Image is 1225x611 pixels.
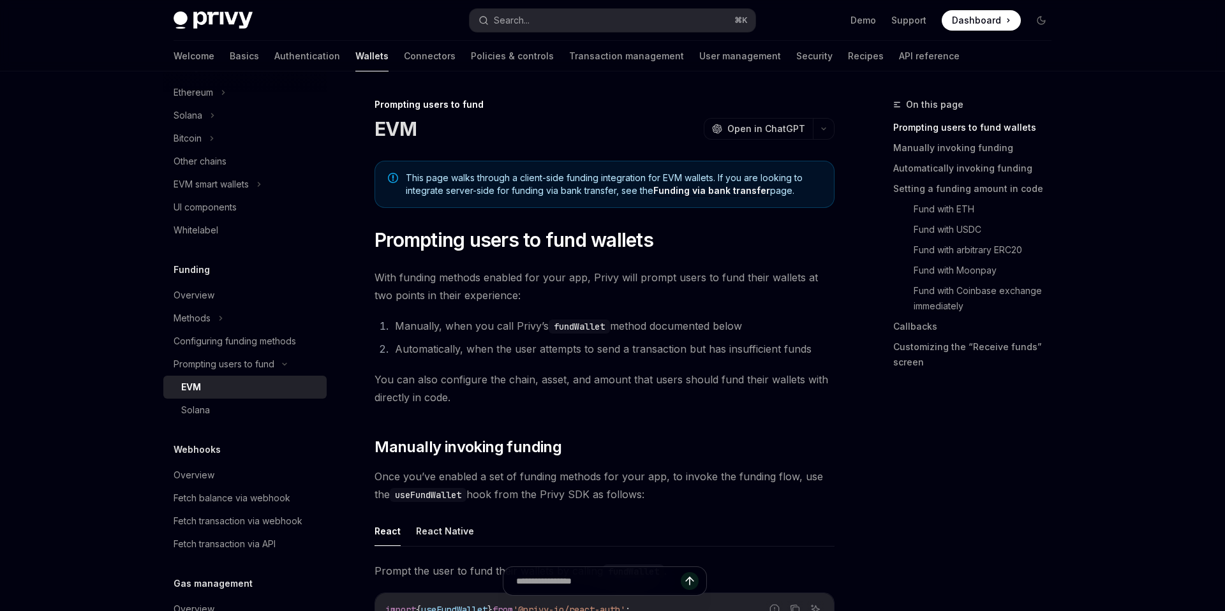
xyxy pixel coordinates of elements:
[375,562,835,580] span: Prompt the user to fund their wallets by calling .
[174,536,276,552] div: Fetch transaction via API
[375,269,835,304] span: With funding methods enabled for your app, Privy will prompt users to fund their wallets at two p...
[375,117,417,140] h1: EVM
[163,150,327,173] a: Other chains
[163,284,327,307] a: Overview
[174,442,221,457] h5: Webhooks
[163,510,327,533] a: Fetch transaction via webhook
[569,41,684,71] a: Transaction management
[375,437,561,457] span: Manually invoking funding
[471,41,554,71] a: Policies & controls
[174,334,296,349] div: Configuring funding methods
[848,41,884,71] a: Recipes
[163,81,327,104] button: Ethereum
[174,177,249,192] div: EVM smart wallets
[274,41,340,71] a: Authentication
[549,320,610,334] code: fundWallet
[416,516,474,546] button: React Native
[893,281,1062,316] a: Fund with Coinbase exchange immediately
[893,337,1062,372] a: Customizing the “Receive funds” screen
[796,41,833,71] a: Security
[653,185,770,196] a: Funding via bank transfer
[163,464,327,487] a: Overview
[391,340,835,358] li: Automatically, when the user attempts to send a transaction but has insufficient funds
[163,533,327,556] a: Fetch transaction via API
[181,402,210,418] div: Solana
[891,14,926,27] a: Support
[174,131,202,146] div: Bitcoin
[893,117,1062,138] a: Prompting users to fund wallets
[181,379,201,395] div: EVM
[942,10,1021,31] a: Dashboard
[516,567,681,595] input: Ask a question...
[893,316,1062,337] a: Callbacks
[174,41,214,71] a: Welcome
[163,399,327,422] a: Solana
[470,9,755,32] button: Search...⌘K
[174,154,226,169] div: Other chains
[893,260,1062,281] a: Fund with Moonpay
[174,108,202,123] div: Solana
[174,262,210,277] h5: Funding
[952,14,1001,27] span: Dashboard
[163,307,327,330] button: Methods
[174,311,211,326] div: Methods
[174,490,290,506] div: Fetch balance via webhook
[850,14,876,27] a: Demo
[174,200,237,215] div: UI components
[163,127,327,150] button: Bitcoin
[494,13,530,28] div: Search...
[174,288,214,303] div: Overview
[893,179,1062,199] a: Setting a funding amount in code
[404,41,456,71] a: Connectors
[375,98,835,111] div: Prompting users to fund
[893,158,1062,179] a: Automatically invoking funding
[893,199,1062,219] a: Fund with ETH
[163,104,327,127] button: Solana
[174,467,214,483] div: Overview
[174,85,213,100] div: Ethereum
[375,516,401,546] button: React
[230,41,259,71] a: Basics
[163,219,327,242] a: Whitelabel
[906,97,963,112] span: On this page
[699,41,781,71] a: User management
[174,223,218,238] div: Whitelabel
[388,173,398,183] svg: Note
[163,173,327,196] button: EVM smart wallets
[174,576,253,591] h5: Gas management
[734,15,748,26] span: ⌘ K
[163,196,327,219] a: UI components
[174,11,253,29] img: dark logo
[174,513,302,529] div: Fetch transaction via webhook
[391,317,835,335] li: Manually, when you call Privy’s method documented below
[899,41,960,71] a: API reference
[390,488,466,502] code: useFundWallet
[893,219,1062,240] a: Fund with USDC
[893,138,1062,158] a: Manually invoking funding
[704,118,813,140] button: Open in ChatGPT
[163,487,327,510] a: Fetch balance via webhook
[375,228,653,251] span: Prompting users to fund wallets
[174,357,274,372] div: Prompting users to fund
[375,371,835,406] span: You can also configure the chain, asset, and amount that users should fund their wallets with dir...
[163,353,327,376] button: Prompting users to fund
[1031,10,1051,31] button: Toggle dark mode
[163,330,327,353] a: Configuring funding methods
[727,122,805,135] span: Open in ChatGPT
[406,172,821,197] span: This page walks through a client-side funding integration for EVM wallets. If you are looking to ...
[355,41,389,71] a: Wallets
[893,240,1062,260] a: Fund with arbitrary ERC20
[681,572,699,590] button: Send message
[375,467,835,503] span: Once you’ve enabled a set of funding methods for your app, to invoke the funding flow, use the ho...
[163,376,327,399] a: EVM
